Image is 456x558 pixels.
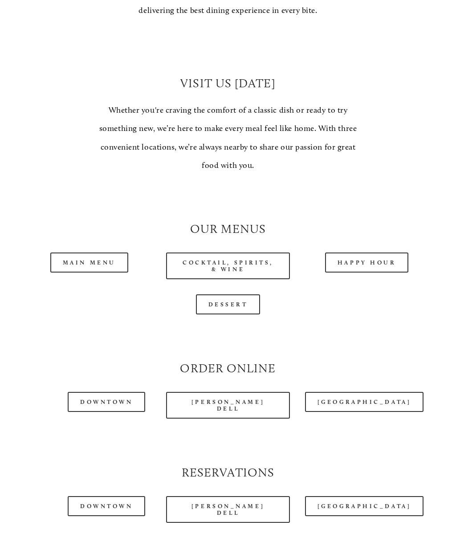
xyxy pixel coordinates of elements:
[68,497,145,517] a: Downtown
[305,497,423,517] a: [GEOGRAPHIC_DATA]
[305,392,423,412] a: [GEOGRAPHIC_DATA]
[196,295,261,315] a: Dessert
[27,360,428,377] h2: Order Online
[27,464,428,481] h2: Reservations
[166,497,290,523] a: [PERSON_NAME] Dell
[68,392,145,412] a: Downtown
[50,253,128,273] a: Main Menu
[166,392,290,419] a: [PERSON_NAME] Dell
[97,102,359,175] p: Whether you're craving the comfort of a classic dish or ready to try something new, we’re here to...
[325,253,409,273] a: Happy Hour
[27,221,428,238] h2: Our Menus
[166,253,290,280] a: Cocktail, Spirits, & Wine
[97,75,359,92] h2: Visit Us [DATE]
